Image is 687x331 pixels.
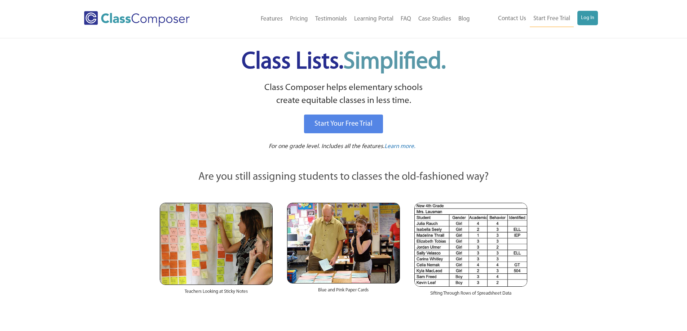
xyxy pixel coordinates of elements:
span: Simplified. [343,50,446,74]
div: Sifting Through Rows of Spreadsheet Data [414,287,527,304]
a: Learning Portal [351,11,397,27]
p: Class Composer helps elementary schools create equitable classes in less time. [159,81,529,108]
a: Contact Us [494,11,530,27]
p: Are you still assigning students to classes the old-fashioned way? [160,169,528,185]
span: For one grade level. Includes all the features. [269,143,384,149]
a: Features [257,11,286,27]
span: Start Your Free Trial [314,120,373,128]
nav: Header Menu [474,11,598,27]
span: Learn more. [384,143,415,149]
a: FAQ [397,11,415,27]
a: Start Your Free Trial [304,115,383,133]
div: Blue and Pink Paper Cards [287,283,400,301]
img: Class Composer [84,11,190,27]
a: Learn more. [384,142,415,151]
a: Blog [455,11,474,27]
a: Testimonials [312,11,351,27]
a: Pricing [286,11,312,27]
span: Class Lists. [242,50,446,74]
a: Log In [577,11,598,25]
a: Case Studies [415,11,455,27]
img: Blue and Pink Paper Cards [287,203,400,283]
a: Start Free Trial [530,11,574,27]
nav: Header Menu [219,11,474,27]
div: Teachers Looking at Sticky Notes [160,285,273,302]
img: Spreadsheets [414,203,527,287]
img: Teachers Looking at Sticky Notes [160,203,273,285]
